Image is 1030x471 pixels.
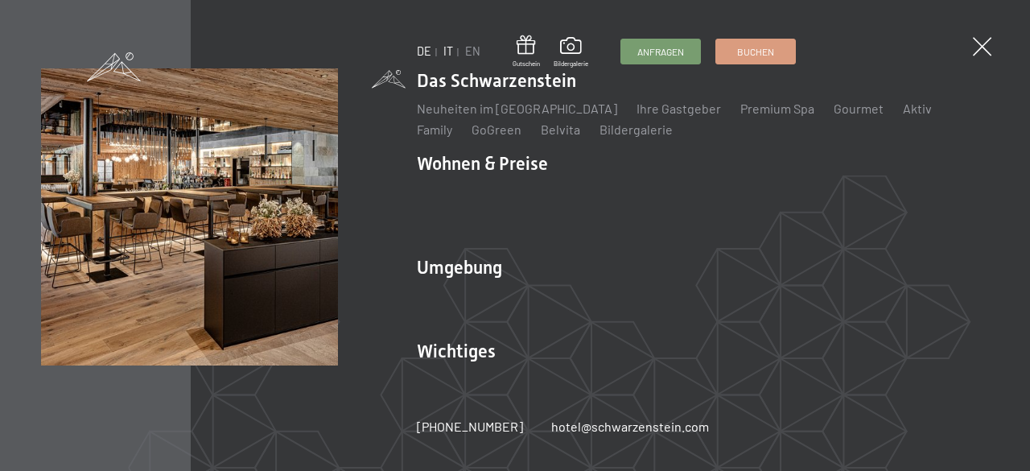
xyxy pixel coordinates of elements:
[513,35,540,68] a: Gutschein
[513,60,540,68] span: Gutschein
[737,45,774,59] span: Buchen
[417,122,452,137] a: Family
[554,60,588,68] span: Bildergalerie
[465,44,480,58] a: EN
[551,418,709,436] a: hotel@schwarzenstein.com
[554,37,588,68] a: Bildergalerie
[637,101,721,116] a: Ihre Gastgeber
[417,101,617,116] a: Neuheiten im [GEOGRAPHIC_DATA]
[903,101,932,116] a: Aktiv
[716,39,795,64] a: Buchen
[443,44,453,58] a: IT
[740,101,814,116] a: Premium Spa
[621,39,700,64] a: Anfragen
[834,101,884,116] a: Gourmet
[417,418,523,436] a: [PHONE_NUMBER]
[472,122,521,137] a: GoGreen
[541,122,580,137] a: Belvita
[637,45,684,59] span: Anfragen
[599,122,673,137] a: Bildergalerie
[417,419,523,434] span: [PHONE_NUMBER]
[417,44,431,58] a: DE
